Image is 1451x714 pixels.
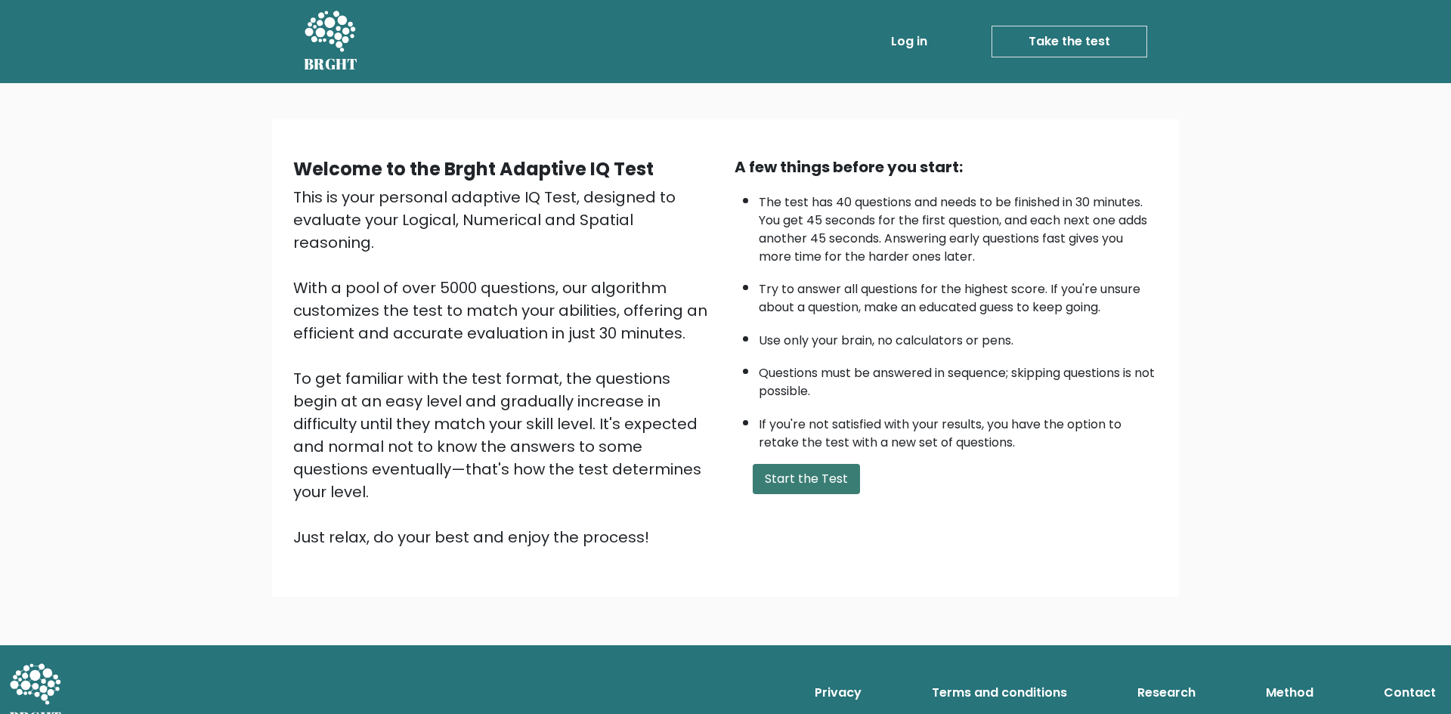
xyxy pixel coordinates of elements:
[885,26,933,57] a: Log in
[1260,678,1320,708] a: Method
[759,273,1158,317] li: Try to answer all questions for the highest score. If you're unsure about a question, make an edu...
[293,186,716,549] div: This is your personal adaptive IQ Test, designed to evaluate your Logical, Numerical and Spatial ...
[759,408,1158,452] li: If you're not satisfied with your results, you have the option to retake the test with a new set ...
[926,678,1073,708] a: Terms and conditions
[809,678,868,708] a: Privacy
[293,156,654,181] b: Welcome to the Brght Adaptive IQ Test
[759,357,1158,400] li: Questions must be answered in sequence; skipping questions is not possible.
[759,324,1158,350] li: Use only your brain, no calculators or pens.
[735,156,1158,178] div: A few things before you start:
[1378,678,1442,708] a: Contact
[992,26,1147,57] a: Take the test
[753,464,860,494] button: Start the Test
[304,55,358,73] h5: BRGHT
[1131,678,1202,708] a: Research
[759,186,1158,266] li: The test has 40 questions and needs to be finished in 30 minutes. You get 45 seconds for the firs...
[304,6,358,77] a: BRGHT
